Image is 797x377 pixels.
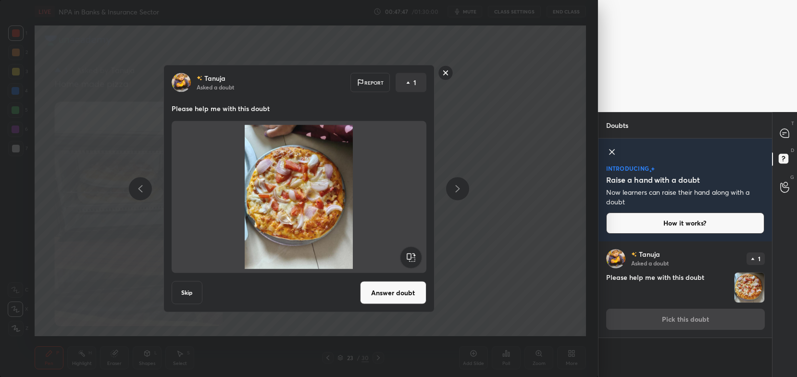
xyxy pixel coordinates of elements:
[639,251,660,258] p: Tanuja
[735,273,764,302] img: 1759559428L480IJ.JPEG
[606,249,625,268] img: 0932006ce22e4ec998edff0ddc41c906.jpg
[606,165,649,171] p: introducing
[791,120,794,127] p: T
[197,83,234,91] p: Asked a doubt
[791,147,794,154] p: D
[598,241,772,377] div: grid
[413,78,416,88] p: 1
[360,281,426,304] button: Answer doubt
[631,259,669,267] p: Asked a doubt
[204,75,225,82] p: Tanuja
[649,170,652,173] img: small-star.76a44327.svg
[606,213,765,234] button: How it works?
[598,113,636,138] p: Doubts
[606,174,700,186] h5: Raise a hand with a doubt
[758,256,760,262] p: 1
[350,73,390,92] div: Report
[651,167,655,171] img: large-star.026637fe.svg
[631,252,637,257] img: no-rating-badge.077c3623.svg
[197,75,202,81] img: no-rating-badge.077c3623.svg
[606,272,730,303] h4: Please help me with this doubt
[172,281,202,304] button: Skip
[172,73,191,92] img: 0932006ce22e4ec998edff0ddc41c906.jpg
[606,188,765,207] p: Now learners can raise their hand along with a doubt
[183,125,415,269] img: 1759559428L480IJ.JPEG
[172,104,426,113] p: Please help me with this doubt
[790,174,794,181] p: G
